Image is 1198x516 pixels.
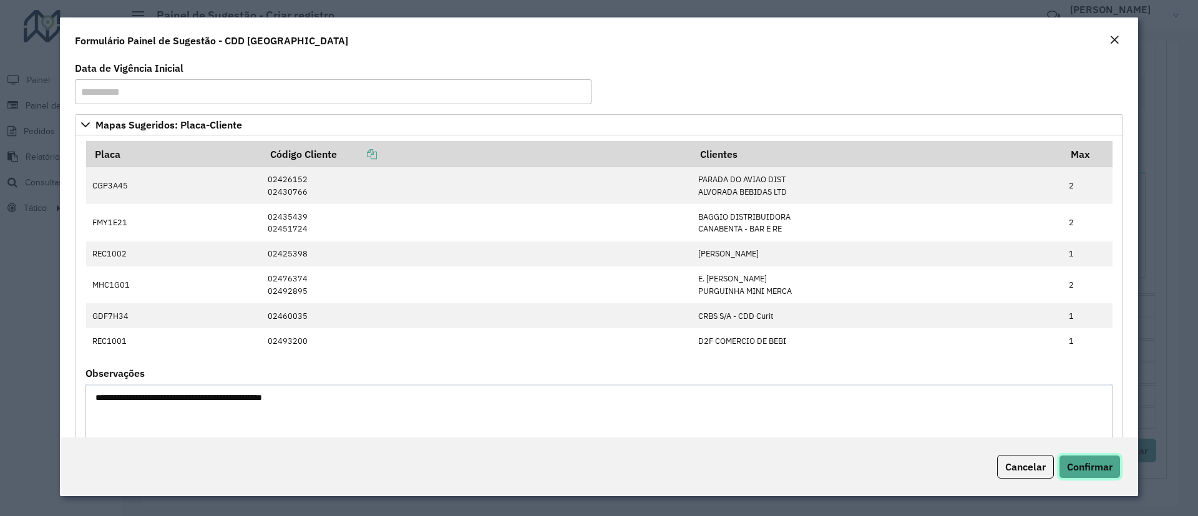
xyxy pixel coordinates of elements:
th: Clientes [691,141,1062,167]
th: Código Cliente [261,141,691,167]
span: Cancelar [1005,460,1046,473]
td: 02425398 [261,241,691,266]
th: Placa [86,141,261,167]
td: MHC1G01 [86,266,261,303]
div: Mapas Sugeridos: Placa-Cliente [75,135,1123,506]
td: REC1001 [86,328,261,353]
td: 2 [1063,266,1113,303]
em: Fechar [1109,35,1119,45]
th: Max [1063,141,1113,167]
label: Observações [85,366,145,381]
td: 2 [1063,204,1113,241]
td: CRBS S/A - CDD Curit [691,303,1062,328]
a: Mapas Sugeridos: Placa-Cliente [75,114,1123,135]
a: Copiar [337,148,377,160]
button: Close [1106,32,1123,49]
span: Mapas Sugeridos: Placa-Cliente [95,120,242,130]
td: 02476374 02492895 [261,266,691,303]
td: 1 [1063,303,1113,328]
td: D2F COMERCIO DE BEBI [691,328,1062,353]
button: Cancelar [997,455,1054,479]
button: Confirmar [1059,455,1121,479]
td: 02460035 [261,303,691,328]
label: Data de Vigência Inicial [75,61,183,75]
td: GDF7H34 [86,303,261,328]
td: 1 [1063,328,1113,353]
td: [PERSON_NAME] [691,241,1062,266]
td: CGP3A45 [86,167,261,204]
span: Confirmar [1067,460,1113,473]
td: 02493200 [261,328,691,353]
td: E. [PERSON_NAME] PURGUINHA MINI MERCA [691,266,1062,303]
td: REC1002 [86,241,261,266]
td: 2 [1063,167,1113,204]
td: PARADA DO AVIAO DIST ALVORADA BEBIDAS LTD [691,167,1062,204]
td: 1 [1063,241,1113,266]
td: FMY1E21 [86,204,261,241]
td: 02426152 02430766 [261,167,691,204]
td: 02435439 02451724 [261,204,691,241]
td: BAGGIO DISTRIBUIDORA CANABENTA - BAR E RE [691,204,1062,241]
h4: Formulário Painel de Sugestão - CDD [GEOGRAPHIC_DATA] [75,33,348,48]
